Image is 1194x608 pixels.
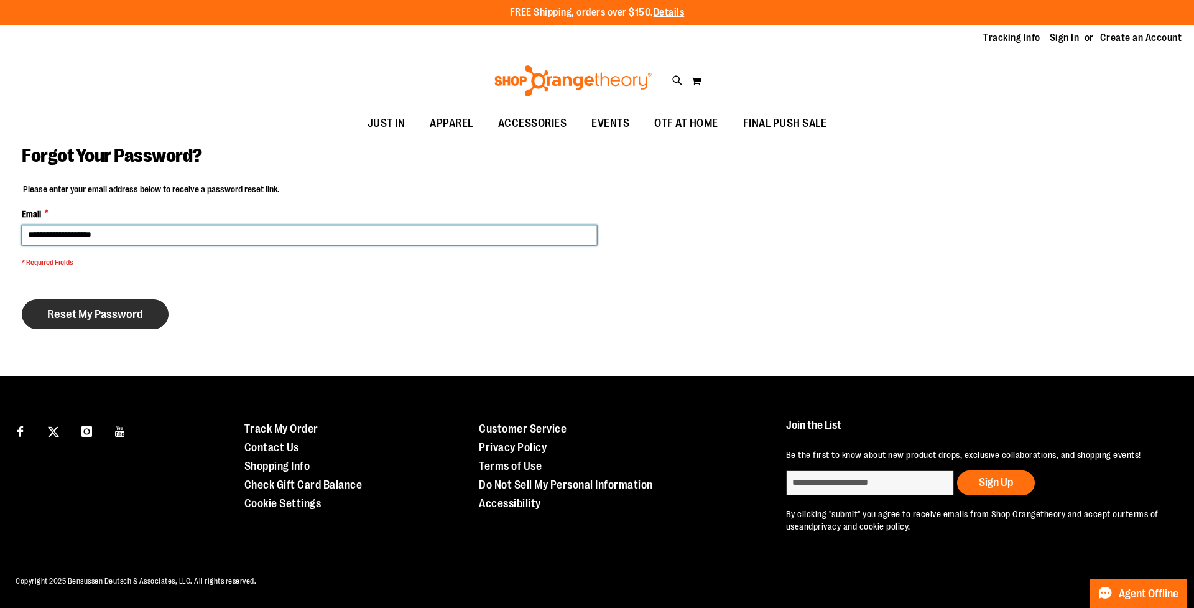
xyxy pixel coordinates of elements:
a: Tracking Info [983,31,1040,45]
span: APPAREL [430,110,473,138]
a: Details [654,7,685,18]
button: Sign Up [957,470,1035,495]
legend: Please enter your email address below to receive a password reset link. [22,183,280,195]
span: OTF AT HOME [654,110,718,138]
a: Cookie Settings [244,497,322,510]
a: Accessibility [479,497,541,510]
button: Reset My Password [22,299,169,329]
span: Agent Offline [1119,588,1178,600]
a: Terms of Use [479,460,542,472]
a: Track My Order [244,423,318,435]
span: Email [22,208,41,220]
a: privacy and cookie policy. [813,521,910,531]
p: By clicking "submit" you agree to receive emails from Shop Orangetheory and accept our and [786,508,1165,533]
a: Privacy Policy [479,441,547,454]
a: Customer Service [479,423,567,435]
a: Do Not Sell My Personal Information [479,479,653,491]
span: Copyright 2025 Bensussen Deutsch & Associates, LLC. All rights reserved. [16,577,256,586]
a: Visit our Facebook page [9,419,31,441]
h4: Join the List [786,419,1165,442]
span: * Required Fields [22,258,597,268]
a: Create an Account [1100,31,1182,45]
a: Visit our X page [43,419,65,441]
span: EVENTS [591,110,629,138]
span: Forgot Your Password? [22,145,202,166]
a: Shopping Info [244,460,310,472]
p: Be the first to know about new product drops, exclusive collaborations, and shopping events! [786,449,1165,461]
button: Agent Offline [1090,579,1187,608]
span: Sign Up [979,476,1013,489]
span: JUST IN [368,110,405,138]
img: Shop Orangetheory [493,65,654,96]
a: Visit our Youtube page [109,419,131,441]
img: Twitter [48,426,59,437]
input: enter email [786,470,954,495]
a: Check Gift Card Balance [244,479,363,491]
span: Reset My Password [47,307,143,321]
span: ACCESSORIES [498,110,567,138]
a: terms of use [786,509,1159,531]
p: FREE Shipping, orders over $150. [510,6,685,20]
a: Sign In [1050,31,1080,45]
span: FINAL PUSH SALE [743,110,827,138]
a: Visit our Instagram page [76,419,98,441]
a: Contact Us [244,441,299,454]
